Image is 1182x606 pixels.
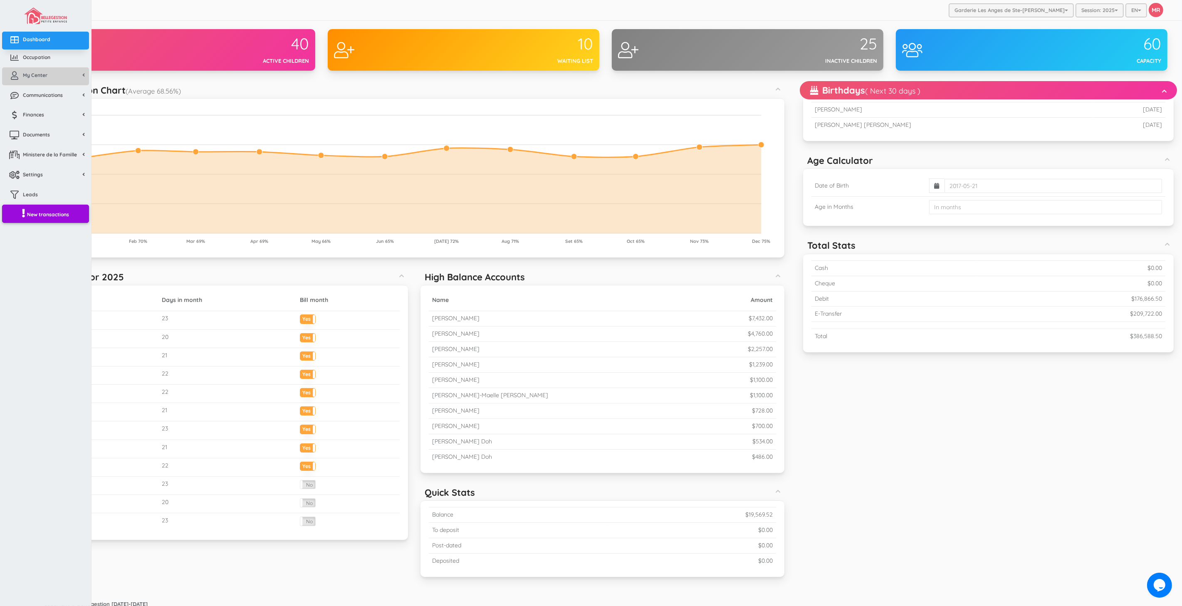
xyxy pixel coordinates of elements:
[432,407,480,414] small: [PERSON_NAME]
[23,72,47,79] span: My Center
[434,238,459,244] tspan: [DATE] 72%
[300,407,315,413] label: Yes
[429,554,607,569] td: Deposited
[300,352,315,358] label: Yes
[52,403,158,421] td: June
[565,238,583,244] tspan: Set 65%
[158,440,297,458] td: 21
[752,438,773,445] small: $534.00
[158,477,297,495] td: 23
[606,523,776,538] td: $0.00
[2,107,89,125] a: Finances
[748,57,878,65] div: Inactive children
[1095,118,1165,133] td: [DATE]
[627,238,645,244] tspan: Oct 65%
[48,85,181,95] h5: Occupation Chart
[23,36,50,43] span: Dashboard
[425,272,525,282] h5: High Balance Accounts
[1147,573,1174,598] iframe: chat widget
[158,421,297,440] td: 23
[180,57,309,65] div: Active children
[432,361,480,368] small: [PERSON_NAME]
[158,403,297,421] td: 21
[24,7,67,24] img: image
[55,297,155,303] h5: Mois
[432,376,480,383] small: [PERSON_NAME]
[158,311,297,329] td: 23
[52,477,158,495] td: October
[929,200,1162,214] input: In months
[976,329,1165,344] td: $386,588.50
[2,67,89,85] a: My Center
[376,238,394,244] tspan: Jun 65%
[52,348,158,366] td: March
[23,54,50,61] span: Occupation
[52,495,158,513] td: November
[158,513,297,532] td: 23
[432,330,480,337] small: [PERSON_NAME]
[300,334,315,340] label: Yes
[606,554,776,569] td: $0.00
[2,167,89,185] a: Settings
[811,175,925,197] td: Date of Birth
[811,276,976,291] td: Cheque
[158,348,297,366] td: 21
[976,260,1165,276] td: $0.00
[464,57,593,65] div: Waiting list
[748,345,773,353] small: $2,257.00
[945,179,1162,193] input: 2017-05-21
[52,440,158,458] td: August
[158,495,297,513] td: 20
[429,507,607,523] td: Balance
[432,438,492,445] small: [PERSON_NAME] Doh
[750,391,773,399] small: $1,100.00
[432,391,548,399] small: [PERSON_NAME]-Maelle [PERSON_NAME]
[158,458,297,476] td: 22
[606,538,776,554] td: $0.00
[300,462,315,468] label: Yes
[52,385,158,403] td: May
[300,370,315,376] label: Yes
[811,260,976,276] td: Cash
[807,240,856,250] h5: Total Stats
[708,297,773,303] h5: Amount
[2,147,89,165] a: Ministere de la Famille
[2,127,89,145] a: Documents
[807,156,873,166] h5: Age Calculator
[976,307,1165,322] td: $209,722.00
[300,297,396,303] h5: Bill month
[27,211,69,218] span: New transactions
[1032,35,1162,53] div: 60
[750,376,773,383] small: $1,100.00
[23,92,63,99] span: Communications
[23,171,43,178] span: Settings
[158,385,297,403] td: 22
[52,458,158,476] td: September
[186,238,205,244] tspan: Mar 69%
[976,291,1165,307] td: $176,866.50
[23,191,38,198] span: Leads
[432,453,492,460] small: [PERSON_NAME] Doh
[502,238,519,244] tspan: Aug 71%
[811,291,976,307] td: Debit
[690,238,709,244] tspan: Nov 73%
[810,85,920,95] h5: Birthdays
[752,238,770,244] tspan: Dec 75%
[158,329,297,348] td: 20
[464,35,593,53] div: 10
[606,507,776,523] td: $19,569.52
[162,297,293,303] h5: Days in month
[23,131,50,138] span: Documents
[2,49,89,67] a: Occupation
[749,314,773,322] small: $7,432.00
[2,205,89,223] a: New transactions
[811,102,1095,118] td: [PERSON_NAME]
[23,151,77,158] span: Ministere de la Famille
[300,388,315,395] label: Yes
[749,361,773,368] small: $1,239.00
[2,32,89,49] a: Dashboard
[2,87,89,105] a: Communications
[300,499,315,507] label: No
[811,118,1095,133] td: [PERSON_NAME] [PERSON_NAME]
[300,517,315,525] label: No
